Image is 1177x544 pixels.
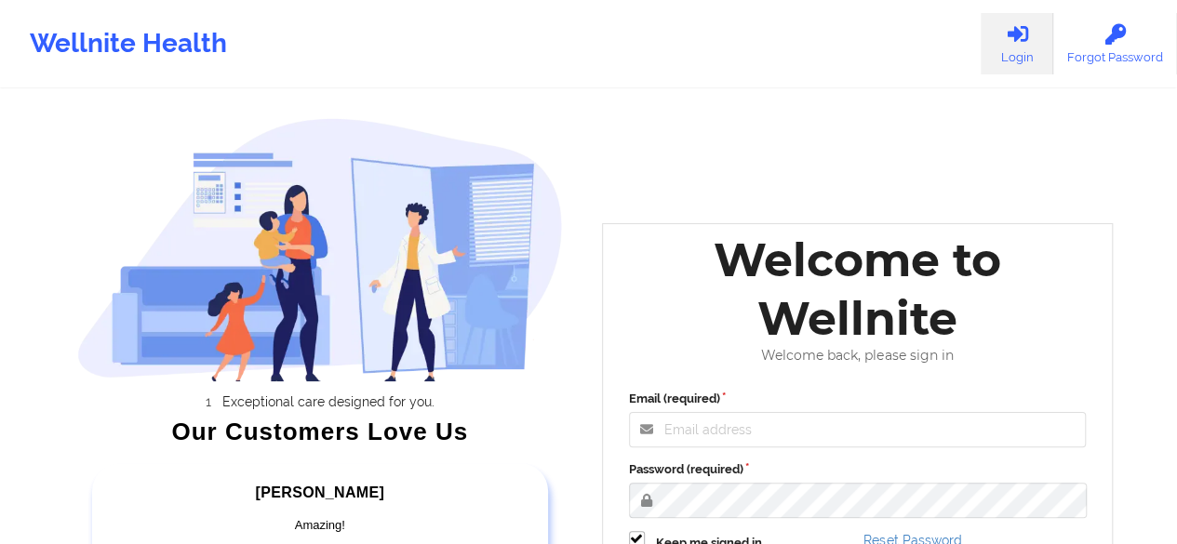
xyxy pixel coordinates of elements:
[981,13,1053,74] a: Login
[616,231,1100,348] div: Welcome to Wellnite
[123,516,517,535] div: Amazing!
[77,117,563,381] img: wellnite-auth-hero_200.c722682e.png
[629,460,1087,479] label: Password (required)
[616,348,1100,364] div: Welcome back, please sign in
[77,422,563,441] div: Our Customers Love Us
[256,484,384,500] span: [PERSON_NAME]
[94,394,563,409] li: Exceptional care designed for you.
[629,390,1087,408] label: Email (required)
[629,412,1087,447] input: Email address
[1053,13,1177,74] a: Forgot Password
